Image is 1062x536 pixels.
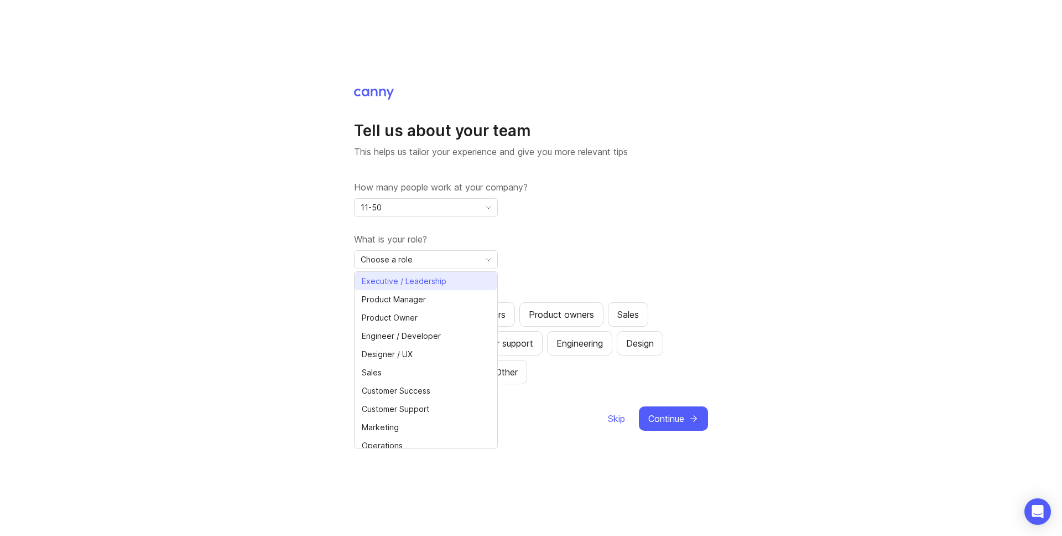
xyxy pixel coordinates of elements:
span: Continue [648,412,684,425]
div: Product owners [529,308,594,321]
span: Marketing [362,421,399,434]
button: Engineering [547,331,612,355]
button: Other [486,360,527,384]
div: Design [626,337,654,350]
button: Continue [639,406,708,431]
label: Which teams will be using Canny? [354,285,708,298]
span: 11-50 [361,202,382,214]
div: Other [495,365,518,379]
span: Product Manager [362,293,426,306]
svg: toggle icon [480,203,497,212]
div: toggle menu [354,198,498,217]
button: Skip [607,406,626,431]
h1: Tell us about your team [354,121,708,141]
svg: toggle icon [480,255,497,264]
span: Product Owner [362,312,418,324]
span: Customer Success [362,385,430,397]
span: Sales [362,367,382,379]
p: This helps us tailor your experience and give you more relevant tips [354,145,708,158]
button: Sales [608,302,648,327]
span: Customer Support [362,403,429,415]
button: Product owners [519,302,603,327]
div: Open Intercom Messenger [1024,498,1051,525]
button: Design [617,331,663,355]
span: Choose a role [361,254,413,266]
label: How many people work at your company? [354,181,708,194]
img: Canny Home [354,89,394,100]
div: Sales [617,308,639,321]
span: Executive / Leadership [362,275,446,287]
span: Operations [362,440,403,452]
span: Designer / UX [362,348,413,360]
span: Engineer / Developer [362,330,441,342]
span: Skip [608,412,625,425]
label: What is your role? [354,233,708,246]
div: toggle menu [354,250,498,269]
div: Engineering [556,337,603,350]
